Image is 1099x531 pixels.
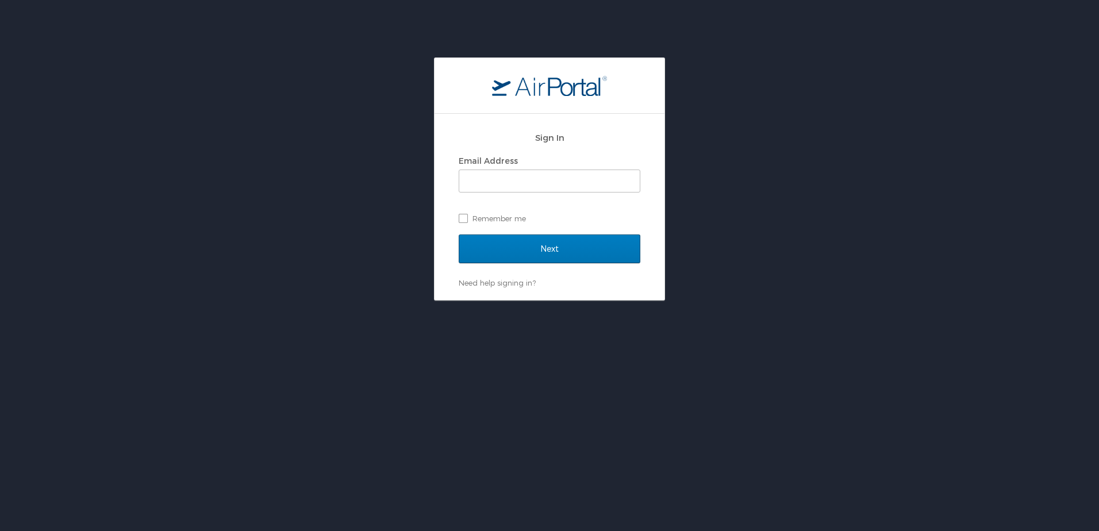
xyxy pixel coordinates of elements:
input: Next [459,234,640,263]
img: logo [492,75,607,96]
h2: Sign In [459,131,640,144]
label: Email Address [459,156,518,166]
a: Need help signing in? [459,278,536,287]
label: Remember me [459,210,640,227]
